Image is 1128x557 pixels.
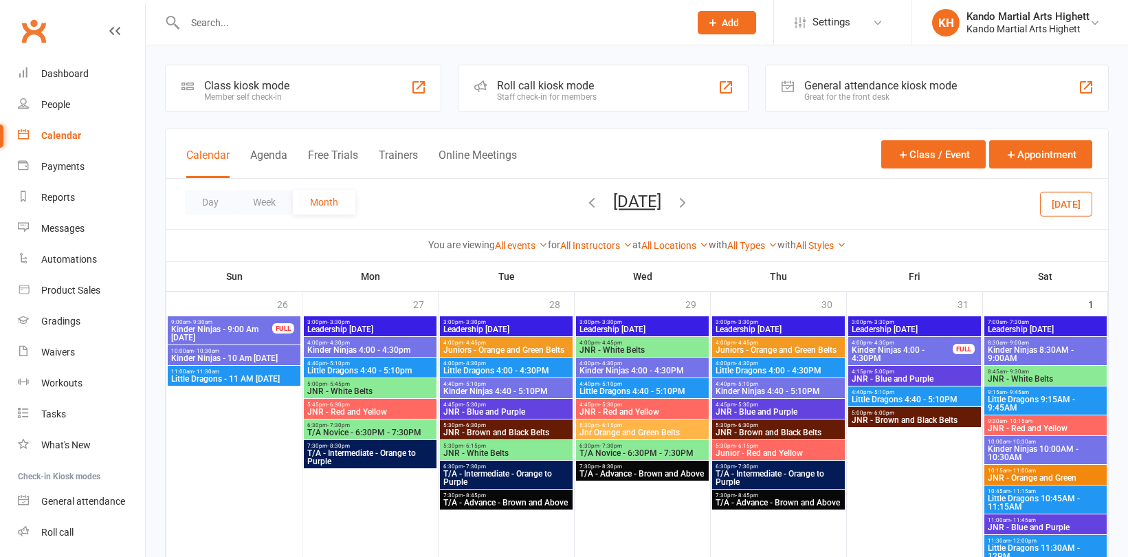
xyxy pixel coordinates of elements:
span: - 11:00am [1010,468,1036,474]
button: [DATE] [613,192,661,211]
span: Kinder Ninjas - 10 Am [DATE] [170,354,298,362]
span: JNR - Red and Yellow [987,424,1104,433]
span: - 4:30pm [872,340,894,346]
span: - 4:45pm [736,340,758,346]
span: - 3:30pm [463,319,486,325]
span: 4:00pm [851,340,953,346]
span: 7:30pm [715,492,842,499]
div: General attendance [41,496,125,507]
button: Agenda [250,149,287,178]
span: 3:00pm [443,319,570,325]
span: T/A - Intermediate - Orange to Purple [307,449,434,466]
span: Kinder Ninjas 4:40 - 5:10PM [715,387,842,395]
div: 29 [685,292,710,315]
span: T/A - Intermediate - Orange to Purple [715,470,842,486]
span: - 4:30pm [736,360,758,367]
div: What's New [41,439,91,450]
a: Waivers [18,337,145,368]
span: 5:30pm [443,422,570,428]
span: - 5:45pm [327,381,350,387]
span: - 3:30pm [872,319,894,325]
div: Tasks [41,408,66,419]
span: Add [722,17,739,28]
span: JNR - White Belts [307,387,434,395]
span: Kinder Ninjas 4:00 - 4:30pm [307,346,434,354]
input: Search... [181,13,680,32]
th: Sun [166,262,302,291]
span: JNR - Brown and Black Belts [443,428,570,437]
span: 4:00pm [443,360,570,367]
span: - 8:45pm [736,492,758,499]
span: Little Dragons 4:00 - 4:30PM [443,367,570,375]
span: 7:30pm [443,492,570,499]
span: - 8:45pm [463,492,486,499]
div: Staff check-in for members [497,92,597,102]
span: Little Dragons 4:40 - 5:10PM [579,387,706,395]
div: 1 [1088,292,1107,315]
span: 4:00pm [715,340,842,346]
span: 5:30pm [443,443,570,449]
span: JNR - Blue and Purple [443,408,570,416]
div: KH [932,9,960,36]
span: Jnr Orange and Green Belts [579,428,706,437]
div: 30 [821,292,846,315]
span: - 6:30pm [327,402,350,408]
span: 4:40pm [443,381,570,387]
span: - 5:30pm [599,402,622,408]
div: Messages [41,223,85,234]
span: 4:00pm [579,360,706,367]
span: 4:40pm [579,381,706,387]
span: - 11:30am [194,369,219,375]
strong: at [632,239,641,250]
span: - 9:00am [1007,340,1029,346]
strong: with [777,239,796,250]
div: Dashboard [41,68,89,79]
a: Workouts [18,368,145,399]
a: General attendance kiosk mode [18,486,145,517]
span: Kinder Ninjas 4:00 - 4:30PM [579,367,706,375]
span: - 4:30pm [327,340,350,346]
div: Roll call kiosk mode [497,79,597,92]
span: JNR - Blue and Purple [987,523,1104,532]
button: Online Meetings [439,149,517,178]
div: Workouts [41,378,82,389]
span: - 4:30pm [599,360,622,367]
span: 9:15am [987,389,1104,395]
span: - 11:45am [1010,517,1036,523]
span: 6:30pm [579,443,706,449]
span: JNR - Blue and Purple [715,408,842,416]
span: - 5:10pm [872,389,894,395]
div: 26 [277,292,302,315]
span: - 6:30pm [463,422,486,428]
span: 6:30pm [443,463,570,470]
span: 11:30am [987,538,1104,544]
span: Little Dragons 4:40 - 5:10pm [307,367,434,375]
a: Messages [18,213,145,244]
div: Member self check-in [204,92,289,102]
div: Kando Martial Arts Highett [966,10,1090,23]
span: JNR - Brown and Black Belts [715,428,842,437]
span: JNR - Brown and Black Belts [851,416,978,424]
strong: with [709,239,727,250]
span: - 10:15am [1007,418,1032,424]
span: Leadership [DATE] [579,325,706,334]
span: 4:00pm [443,340,570,346]
span: - 6:00pm [872,410,894,416]
span: 11:00am [170,369,298,375]
a: All Locations [641,240,709,251]
button: Day [185,190,236,215]
span: JNR - White Belts [987,375,1104,383]
span: Leadership [DATE] [443,325,570,334]
span: 6:30pm [715,463,842,470]
a: Calendar [18,120,145,151]
span: 6:30pm [307,422,434,428]
span: Junior - Red and Yellow [715,449,842,457]
span: 10:00am [170,348,298,354]
span: - 7:30am [1007,319,1029,325]
span: - 5:10pm [599,381,622,387]
span: 5:30pm [579,422,706,428]
div: Waivers [41,347,75,358]
div: 31 [958,292,982,315]
button: Calendar [186,149,230,178]
span: - 12:00pm [1010,538,1037,544]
